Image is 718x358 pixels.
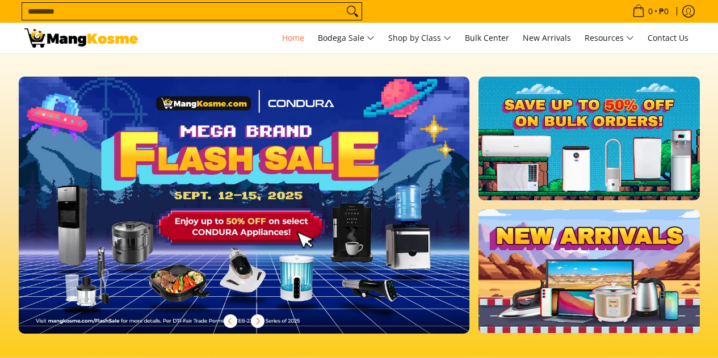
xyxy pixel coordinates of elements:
[276,23,310,53] a: Home
[648,32,688,43] span: Contact Us
[629,5,672,18] span: •
[585,31,634,45] span: Resources
[312,23,380,53] a: Bodega Sale
[657,7,670,15] span: ₱0
[523,32,571,43] span: New Arrivals
[245,309,270,334] button: Next
[149,23,694,53] nav: Main Menu
[465,32,509,43] span: Bulk Center
[646,7,654,15] span: 0
[19,77,470,334] img: Desktop homepage 29339654 2507 42fb b9ff a0650d39e9ed
[282,32,304,43] span: Home
[517,23,577,53] a: New Arrivals
[343,3,362,20] button: Search
[383,23,457,53] a: Shop by Class
[579,23,640,53] a: Resources
[388,31,451,45] span: Shop by Class
[459,23,515,53] a: Bulk Center
[24,28,138,48] img: Mang Kosme: Your Home Appliances Warehouse Sale Partner!
[318,31,375,45] span: Bodega Sale
[218,309,243,334] button: Previous
[642,23,694,53] a: Contact Us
